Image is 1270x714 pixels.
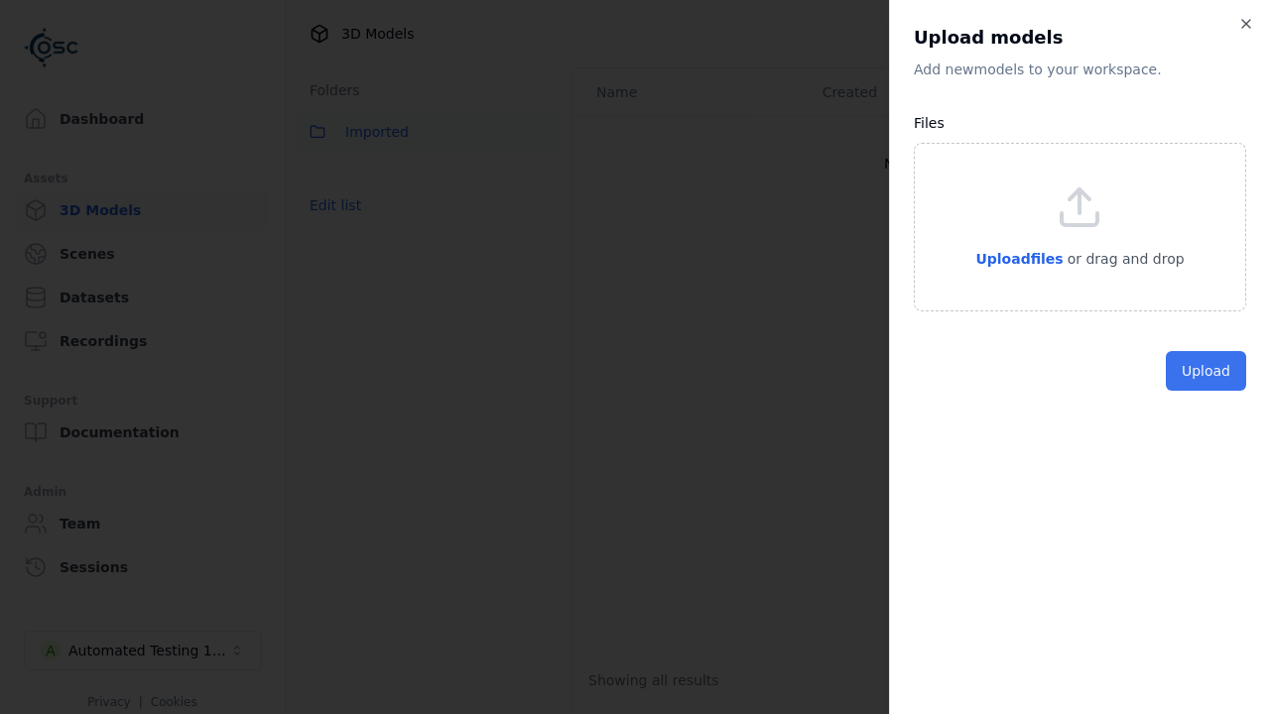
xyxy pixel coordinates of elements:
p: or drag and drop [1064,247,1185,271]
p: Add new model s to your workspace. [914,59,1246,79]
button: Upload [1166,351,1246,391]
h2: Upload models [914,24,1246,52]
span: Upload files [975,251,1063,267]
label: Files [914,115,945,131]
